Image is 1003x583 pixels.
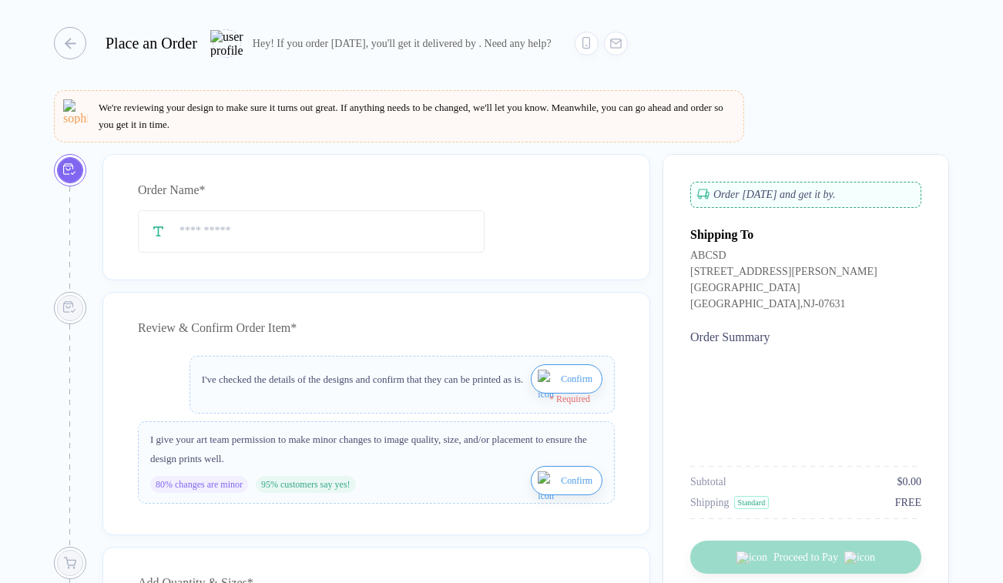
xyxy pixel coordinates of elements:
[690,298,877,314] div: [GEOGRAPHIC_DATA] , NJ - 07631
[561,468,592,493] span: Confirm
[690,282,877,298] div: [GEOGRAPHIC_DATA]
[531,466,602,495] button: iconConfirm
[734,496,770,509] div: Standard
[150,476,248,493] div: 80% changes are minor
[897,476,922,488] div: $0.00
[531,364,602,394] button: iconConfirm
[202,394,590,405] div: * Required
[690,228,753,242] div: Shipping To
[256,476,356,493] div: 95% customers say yes!
[63,99,88,124] img: sophie
[690,182,921,208] div: Order [DATE] and get it by .
[63,99,735,133] button: We're reviewing your design to make sure it turns out great. If anything needs to be changed, we'...
[202,370,523,389] div: I've checked the details of the designs and confirm that they can be printed as is.
[253,37,552,50] div: Hey! If you order [DATE], you'll get it delivered by . Need any help?
[538,370,557,407] img: icon
[538,471,557,508] img: icon
[690,476,726,488] div: Subtotal
[210,30,243,57] img: user profile
[690,250,877,266] div: ABCSD
[690,497,730,509] div: Shipping
[895,497,921,509] div: FREE
[561,367,592,391] span: Confirm
[690,266,877,282] div: [STREET_ADDRESS][PERSON_NAME]
[138,178,615,203] div: Order Name
[138,316,615,340] div: Review & Confirm Order Item
[99,102,723,130] span: We're reviewing your design to make sure it turns out great. If anything needs to be changed, we'...
[150,430,602,468] div: I give your art team permission to make minor changes to image quality, size, and/or placement to...
[690,330,921,344] div: Order Summary
[106,35,197,52] div: Place an Order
